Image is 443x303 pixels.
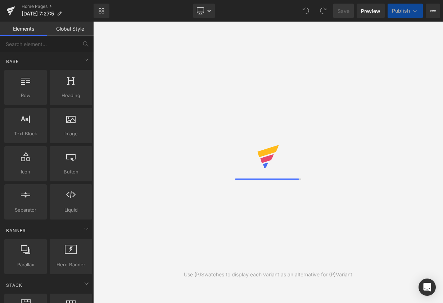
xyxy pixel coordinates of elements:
[5,282,23,289] span: Stack
[388,4,423,18] button: Publish
[426,4,440,18] button: More
[52,168,90,176] span: Button
[6,92,45,99] span: Row
[47,22,94,36] a: Global Style
[392,8,410,14] span: Publish
[184,271,352,279] div: Use (P)Swatches to display each variant as an alternative for (P)Variant
[22,4,94,9] a: Home Pages
[94,4,109,18] a: New Library
[52,92,90,99] span: Heading
[338,7,349,15] span: Save
[299,4,313,18] button: Undo
[6,130,45,137] span: Text Block
[52,261,90,268] span: Hero Banner
[361,7,380,15] span: Preview
[22,11,54,17] span: [DATE] 7:27:5
[6,168,45,176] span: Icon
[52,130,90,137] span: Image
[6,206,45,214] span: Separator
[52,206,90,214] span: Liquid
[419,279,436,296] div: Open Intercom Messenger
[316,4,330,18] button: Redo
[5,227,27,234] span: Banner
[6,261,45,268] span: Parallax
[357,4,385,18] a: Preview
[5,58,19,65] span: Base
